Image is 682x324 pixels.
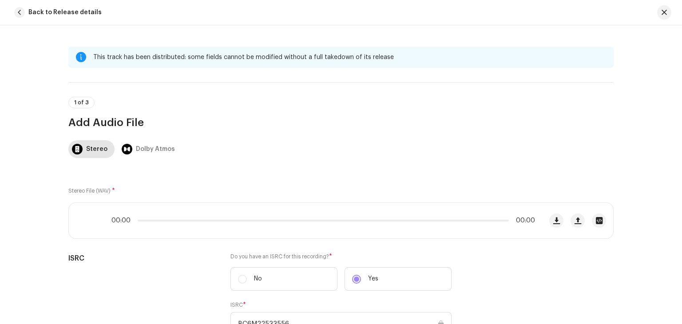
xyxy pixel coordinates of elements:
p: No [254,274,262,284]
div: Dolby Atmos [136,140,175,158]
div: This track has been distributed: some fields cannot be modified without a full takedown of its re... [93,52,607,63]
p: Yes [368,274,378,284]
h5: ISRC [68,253,216,264]
span: 00:00 [512,217,535,224]
label: ISRC [230,301,246,308]
h3: Add Audio File [68,115,614,130]
label: Do you have an ISRC for this recording? [230,253,452,260]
